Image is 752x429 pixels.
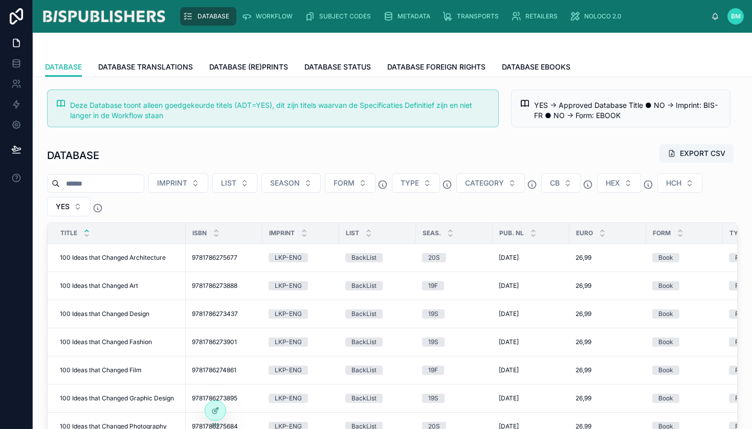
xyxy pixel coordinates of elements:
span: HCH [666,178,681,188]
a: LKP-ENG [269,309,333,319]
a: Book [652,337,717,347]
img: App logo [41,8,167,25]
span: DATABASE STATUS [304,62,371,72]
span: 26,99 [576,310,591,318]
span: SEAS. [423,229,441,237]
a: [DATE] [499,282,563,290]
span: CATEGORY [465,178,504,188]
a: [DATE] [499,338,563,346]
a: 26,99 [576,282,640,290]
span: FORM [334,178,355,188]
a: NOLOCO 2.0 [567,7,629,26]
button: Select Button [325,173,375,193]
a: LKP-ENG [269,337,333,347]
span: 26,99 [576,338,591,346]
span: 26,99 [576,366,591,374]
span: 100 Ideas that Changed Film [60,366,142,374]
span: DATABASE EBOOKS [502,62,570,72]
a: LKP-ENG [269,366,333,375]
div: 19S [428,309,438,319]
a: 26,99 [576,310,640,318]
span: YES → Approved Database Title ● NO → Imprint: BIS-FR ● NO → Form: EBOOK [534,101,718,120]
button: Select Button [541,173,581,193]
span: 9781786273437 [192,310,238,318]
a: BackList [345,309,410,319]
a: 20S [422,253,486,262]
span: 9781786273895 [192,394,237,402]
a: Book [652,366,717,375]
a: 100 Ideas that Changed Graphic Design [60,394,180,402]
a: DATABASE (RE)PRINTS [209,58,288,78]
a: 9781786275677 [192,254,256,262]
span: EURO [576,229,593,237]
button: Select Button [148,173,208,193]
span: 100 Ideas that Changed Architecture [60,254,166,262]
a: BackList [345,337,410,347]
h1: DATABASE [47,148,99,163]
a: [DATE] [499,310,563,318]
span: WORKFLOW [256,12,293,20]
a: [DATE] [499,366,563,374]
span: [DATE] [499,282,519,290]
div: LKP-ENG [275,253,302,262]
span: 26,99 [576,394,591,402]
div: LKP-ENG [275,394,302,403]
a: DATABASE STATUS [304,58,371,78]
span: IMPRINT [269,229,295,237]
div: Book [658,253,673,262]
a: BackList [345,394,410,403]
button: Select Button [657,173,702,193]
a: 19F [422,366,486,375]
a: DATABASE [45,58,82,77]
span: YES [56,201,70,212]
a: SUBJECT CODES [302,7,378,26]
a: 100 Ideas that Changed Fashion [60,338,180,346]
span: METADATA [397,12,430,20]
div: LKP-ENG [275,337,302,347]
span: 26,99 [576,282,591,290]
a: 9781786273895 [192,394,256,402]
div: 19F [428,366,438,375]
a: 26,99 [576,338,640,346]
a: LKP-ENG [269,253,333,262]
div: BackList [351,309,377,319]
a: 19S [422,309,486,319]
a: DATABASE FOREIGN RIGHTS [387,58,485,78]
a: 9781786273901 [192,338,256,346]
span: LIST [221,178,236,188]
span: SEASON [270,178,300,188]
span: DATABASE [45,62,82,72]
span: 26,99 [576,254,591,262]
a: 9781786274861 [192,366,256,374]
div: Book [658,394,673,403]
span: HEX [606,178,620,188]
span: NOLOCO 2.0 [584,12,622,20]
div: BackList [351,394,377,403]
a: DATABASE TRANSLATIONS [98,58,193,78]
span: Deze Database toont alleen goedgekeurde titels (ADT=YES), dit zijn titels waarvan de Specificatie... [70,101,472,120]
div: LKP-ENG [275,366,302,375]
div: Deze Database toont alleen goedgekeurde titels (ADT=YES), dit zijn titels waarvan de Specificatie... [70,100,490,121]
a: BackList [345,366,410,375]
a: DATABASE EBOOKS [502,58,570,78]
div: 19S [428,394,438,403]
a: [DATE] [499,394,563,402]
a: BackList [345,253,410,262]
div: 19F [428,281,438,290]
a: Book [652,281,717,290]
div: YES → Approved Database Title ● NO → Imprint: BIS-FR ● NO → Form: EBOOK [534,100,722,121]
div: BackList [351,366,377,375]
a: Book [652,253,717,262]
span: 100 Ideas that Changed Graphic Design [60,394,174,402]
div: 20S [428,253,440,262]
a: 26,99 [576,366,640,374]
button: EXPORT CSV [659,144,734,163]
button: Select Button [212,173,257,193]
span: DATABASE [197,12,229,20]
div: scrollable content [175,5,711,28]
div: Book [658,281,673,290]
a: METADATA [380,7,437,26]
span: 100 Ideas that Changed Art [60,282,138,290]
span: SUBJECT CODES [319,12,371,20]
span: PUB. NL [499,229,524,237]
